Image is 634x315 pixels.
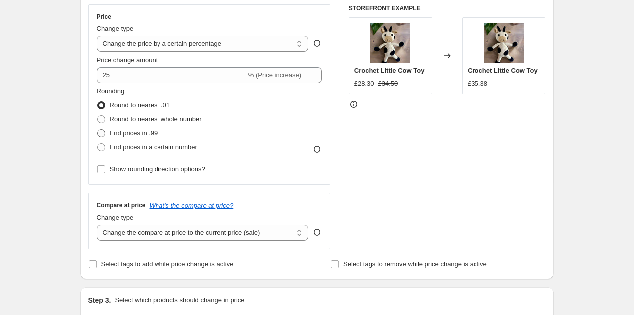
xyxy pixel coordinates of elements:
[354,79,374,89] div: £28.30
[468,79,487,89] div: £35.38
[97,13,111,21] h3: Price
[97,56,158,64] span: Price change amount
[468,67,538,74] span: Crochet Little Cow Toy
[312,38,322,48] div: help
[110,115,202,123] span: Round to nearest whole number
[97,25,134,32] span: Change type
[343,260,487,268] span: Select tags to remove while price change is active
[349,4,546,12] h6: STOREFRONT EXAMPLE
[110,165,205,173] span: Show rounding direction options?
[312,227,322,237] div: help
[354,67,425,74] span: Crochet Little Cow Toy
[110,129,158,137] span: End prices in .99
[150,202,234,209] button: What's the compare at price?
[97,87,125,95] span: Rounding
[248,71,301,79] span: % (Price increase)
[484,23,524,63] img: crochet-little-cow-toy-crochet-shein-797563_80x.jpg
[97,214,134,221] span: Change type
[88,295,111,305] h2: Step 3.
[115,295,244,305] p: Select which products should change in price
[97,201,146,209] h3: Compare at price
[378,79,398,89] strike: £34.50
[110,101,170,109] span: Round to nearest .01
[97,67,246,83] input: -15
[101,260,234,268] span: Select tags to add while price change is active
[370,23,410,63] img: crochet-little-cow-toy-crochet-shein-797563_80x.jpg
[110,143,197,151] span: End prices in a certain number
